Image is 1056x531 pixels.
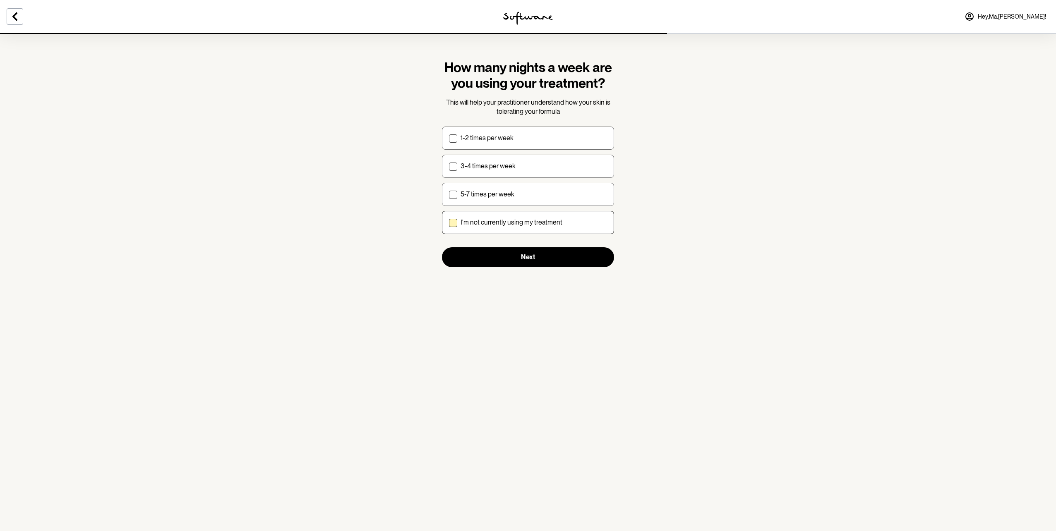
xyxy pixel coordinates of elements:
[503,12,553,25] img: software logo
[521,253,535,261] span: Next
[442,60,614,91] h1: How many nights a week are you using your treatment?
[442,247,614,267] button: Next
[461,190,514,198] p: 5-7 times per week
[978,13,1046,20] span: Hey, Ma.[PERSON_NAME] !
[960,7,1051,26] a: Hey,Ma.[PERSON_NAME]!
[461,162,516,170] p: 3-4 times per week
[461,218,562,226] p: I'm not currently using my treatment
[446,98,610,115] span: This will help your practitioner understand how your skin is tolerating your formula
[461,134,514,142] p: 1-2 times per week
